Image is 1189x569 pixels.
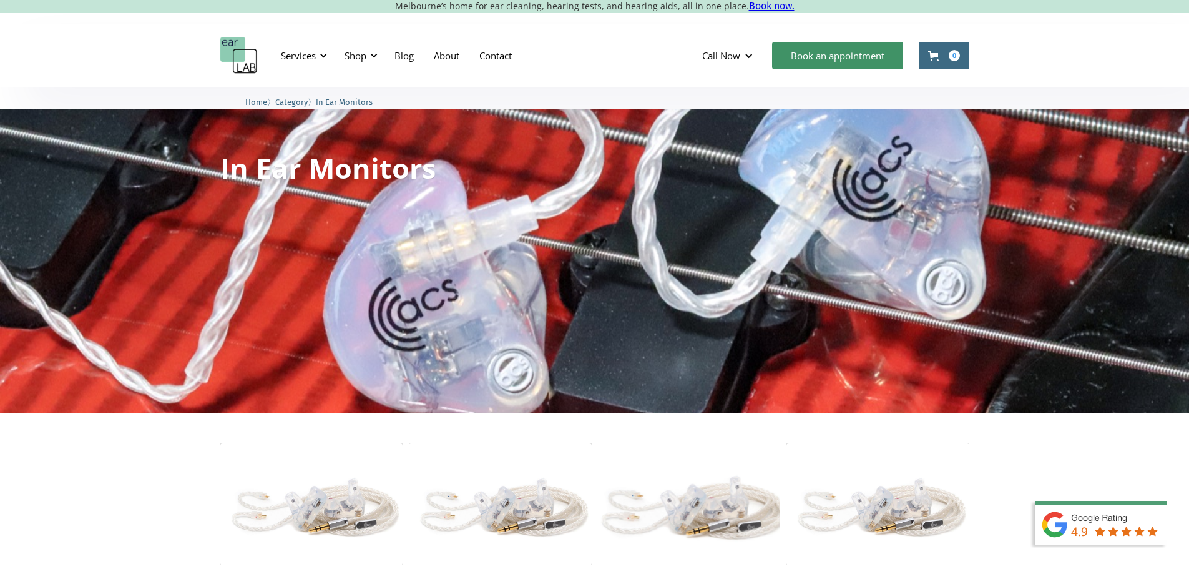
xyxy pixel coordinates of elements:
div: Shop [345,49,366,62]
a: home [220,37,258,74]
h1: In Ear Monitors [220,154,436,182]
span: Home [245,97,267,107]
li: 〉 [245,96,275,109]
li: 〉 [275,96,316,109]
div: Services [281,49,316,62]
a: About [424,37,469,74]
span: Category [275,97,308,107]
span: In Ear Monitors [316,97,373,107]
a: Contact [469,37,522,74]
div: 0 [949,50,960,61]
img: Evolve Ambient Triple Driver – In Ear Monitor [409,443,592,565]
a: Open cart [919,42,969,69]
a: Book an appointment [772,42,903,69]
a: Category [275,96,308,107]
a: In Ear Monitors [316,96,373,107]
div: Call Now [702,49,740,62]
img: Emotion Ambient Five Driver – In Ear Monitor [220,443,403,565]
div: Shop [337,37,381,74]
div: Services [273,37,331,74]
img: Evoke2 Ambient Two Driver – In Ear Monitor [786,443,969,565]
a: Home [245,96,267,107]
a: Blog [384,37,424,74]
div: Call Now [692,37,766,74]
